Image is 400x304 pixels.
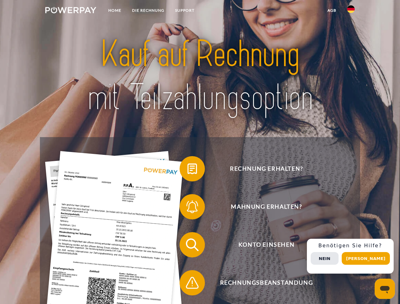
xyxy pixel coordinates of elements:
a: SUPPORT [170,5,200,16]
img: qb_warning.svg [184,275,200,291]
span: Rechnung erhalten? [189,156,344,181]
div: Schnellhilfe [307,239,394,274]
h3: Benötigen Sie Hilfe? [311,243,390,249]
img: title-powerpay_de.svg [60,30,340,121]
button: Konto einsehen [180,232,344,257]
img: de [347,5,355,13]
span: Mahnung erhalten? [189,194,344,219]
button: Nein [311,252,339,265]
a: Home [103,5,127,16]
button: [PERSON_NAME] [342,252,390,265]
button: Mahnung erhalten? [180,194,344,219]
a: agb [322,5,342,16]
img: qb_bill.svg [184,161,200,177]
button: Rechnung erhalten? [180,156,344,181]
img: logo-powerpay-white.svg [45,7,96,13]
span: Konto einsehen [189,232,344,257]
img: qb_search.svg [184,237,200,253]
iframe: Schaltfläche zum Öffnen des Messaging-Fensters [375,279,395,299]
button: Rechnungsbeanstandung [180,270,344,295]
a: DIE RECHNUNG [127,5,170,16]
img: qb_bell.svg [184,199,200,215]
span: Rechnungsbeanstandung [189,270,344,295]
